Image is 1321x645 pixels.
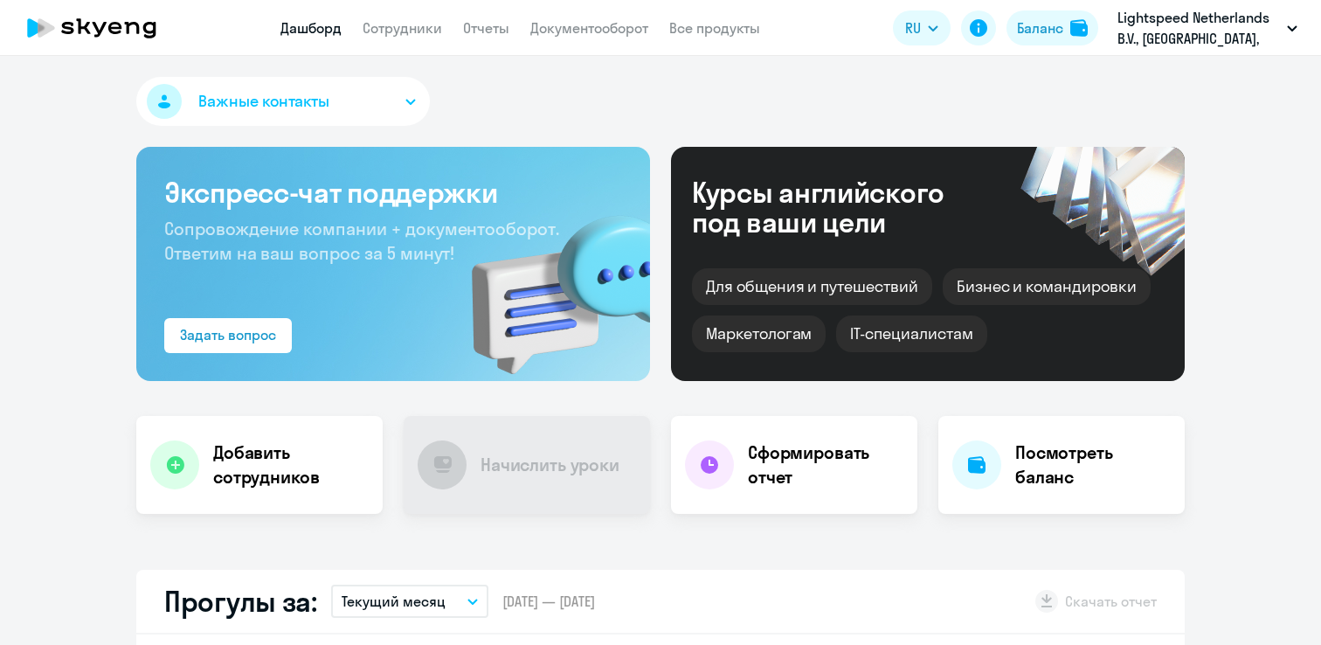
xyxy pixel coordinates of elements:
[331,585,488,618] button: Текущий месяц
[905,17,921,38] span: RU
[692,177,991,237] div: Курсы английского под ваши цели
[164,584,317,619] h2: Прогулы за:
[363,19,442,37] a: Сотрудники
[669,19,760,37] a: Все продукты
[530,19,648,37] a: Документооборот
[748,440,903,489] h4: Сформировать отчет
[180,324,276,345] div: Задать вопрос
[1015,440,1171,489] h4: Посмотреть баланс
[943,268,1151,305] div: Бизнес и командировки
[1006,10,1098,45] button: Балансbalance
[692,316,826,352] div: Маркетологам
[893,10,951,45] button: RU
[502,592,595,611] span: [DATE] — [DATE]
[1109,7,1306,49] button: Lightspeed Netherlands B.V., [GEOGRAPHIC_DATA], ООО
[213,440,369,489] h4: Добавить сотрудников
[164,175,622,210] h3: Экспресс-чат поддержки
[280,19,342,37] a: Дашборд
[1070,19,1088,37] img: balance
[342,591,446,612] p: Текущий месяц
[198,90,329,113] span: Важные контакты
[692,268,932,305] div: Для общения и путешествий
[463,19,509,37] a: Отчеты
[836,316,986,352] div: IT-специалистам
[136,77,430,126] button: Важные контакты
[1117,7,1280,49] p: Lightspeed Netherlands B.V., [GEOGRAPHIC_DATA], ООО
[481,453,619,477] h4: Начислить уроки
[446,184,650,381] img: bg-img
[164,218,559,264] span: Сопровождение компании + документооборот. Ответим на ваш вопрос за 5 минут!
[164,318,292,353] button: Задать вопрос
[1017,17,1063,38] div: Баланс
